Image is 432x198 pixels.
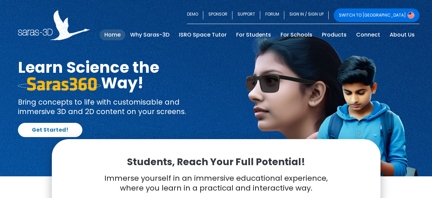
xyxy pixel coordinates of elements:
a: FORUM [260,8,284,22]
img: Saras 3D [18,10,90,40]
a: Connect [351,29,385,40]
p: Immerse yourself in an immersive educational experience, where you learn in a practical and inter... [69,174,364,193]
a: SUPPORT [232,8,260,22]
a: Home [100,29,125,40]
img: Switch to USA [408,12,414,19]
a: About Us [385,29,419,40]
a: Products [317,29,351,40]
a: ISRO Space Tutor [174,29,231,40]
h1: Learn Science the Way! [18,60,211,91]
p: Students, Reach Your Full Potential! [69,156,364,168]
a: SWITCH TO [GEOGRAPHIC_DATA] [334,8,419,22]
a: SIGN IN / SIGN UP [284,8,329,22]
a: SPONSOR [203,8,232,22]
a: Why Saras-3D [125,29,174,40]
a: DEMO [187,8,203,22]
img: saras 360 [18,77,101,91]
a: Get Started! [18,123,82,137]
a: For Schools [276,29,317,40]
p: Bring concepts to life with customisable and immersive 3D and 2D content on your screens. [18,97,211,116]
a: For Students [231,29,276,40]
